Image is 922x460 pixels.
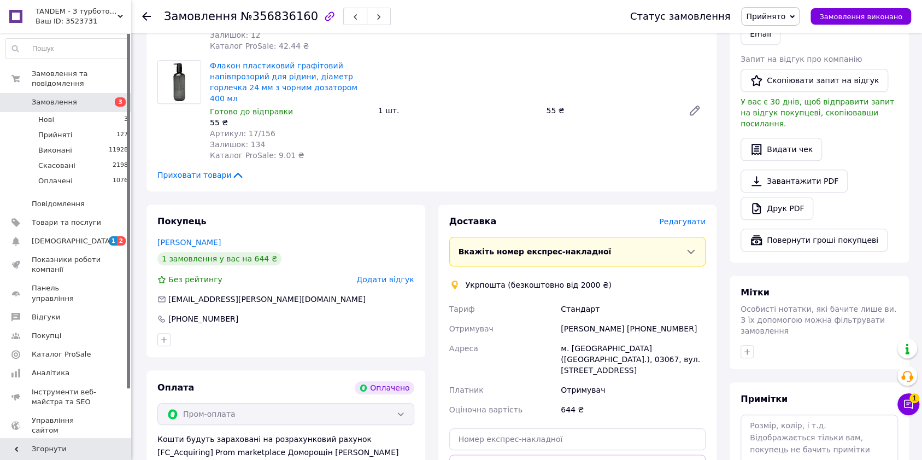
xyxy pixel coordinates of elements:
input: Номер експрес-накладної [449,428,706,450]
div: Стандарт [559,299,708,319]
span: [EMAIL_ADDRESS][PERSON_NAME][DOMAIN_NAME] [168,295,366,304]
span: Замовлення та повідомлення [32,69,131,89]
button: Скопіювати запит на відгук [741,69,888,92]
span: Показники роботи компанії [32,255,101,275]
span: Приховати товари [157,170,244,180]
span: Замовлення [32,97,77,107]
span: Без рейтингу [168,275,222,284]
span: [DEMOGRAPHIC_DATA] [32,236,113,246]
span: Каталог ProSale [32,350,91,359]
span: Платник [449,386,484,394]
span: 1076 [113,176,128,186]
span: 2198 [113,161,128,171]
div: Повернутися назад [142,11,151,22]
span: Виконані [38,145,72,155]
span: Прийняті [38,130,72,140]
span: Прийнято [746,12,785,21]
span: Аналітика [32,368,69,378]
span: Каталог ProSale: 9.01 ₴ [210,151,304,160]
span: Відгуки [32,312,60,322]
span: Повідомлення [32,199,85,209]
div: 55 ₴ [210,117,369,128]
span: Управління сайтом [32,416,101,435]
span: 1 [909,392,919,401]
span: 2 [117,236,126,246]
span: Замовлення [164,10,237,23]
span: TANDEM - З турботою про Вас та ваших клієнтів [36,7,118,16]
span: 3 [115,97,126,107]
div: Оплачено [355,381,414,394]
span: Отримувач [449,324,494,333]
span: 1 [109,236,118,246]
span: Оплата [157,382,194,393]
a: [PERSON_NAME] [157,238,221,247]
span: Залишок: 134 [210,140,265,149]
span: Примітки [741,394,788,404]
span: Каталог ProSale: 42.44 ₴ [210,42,309,50]
span: Скасовані [38,161,75,171]
img: Флакон пластиковий графітовий напівпрозорий для рідини, діаметр горлечка 24 мм з чорним дозатором... [158,61,201,103]
div: 644 ₴ [559,400,708,420]
span: Нові [38,115,54,125]
span: Редагувати [659,217,706,226]
span: Панель управління [32,283,101,303]
span: 11928 [109,145,128,155]
button: Email [741,23,780,45]
button: Чат з покупцем1 [897,393,919,415]
a: Друк PDF [741,197,813,220]
span: Адреса [449,344,478,353]
span: Оціночна вартість [449,405,522,414]
input: Пошук [6,39,128,59]
span: Готово до відправки [210,107,293,116]
span: Інструменти веб-майстра та SEO [32,387,101,407]
span: 3 [124,115,128,125]
div: [PHONE_NUMBER] [167,313,239,324]
div: м. [GEOGRAPHIC_DATA] ([GEOGRAPHIC_DATA].), 03067, вул. [STREET_ADDRESS] [559,339,708,380]
div: [PERSON_NAME] [PHONE_NUMBER] [559,319,708,339]
button: Повернути гроші покупцеві [741,229,888,252]
span: Покупець [157,216,207,226]
div: Отримувач [559,380,708,400]
span: Замовлення виконано [819,13,902,21]
button: Видати чек [741,138,822,161]
span: Тариф [449,305,475,313]
div: 1 замовлення у вас на 644 ₴ [157,252,281,265]
div: Ваш ID: 3523731 [36,16,131,26]
span: Оплачені [38,176,73,186]
div: Укрпошта (безкоштовно від 2000 ₴) [463,280,614,290]
span: Доставка [449,216,497,226]
span: Особисті нотатки, які бачите лише ви. З їх допомогою можна фільтрувати замовлення [741,305,896,335]
span: Запит на відгук про компанію [741,55,862,63]
span: Вкажіть номер експрес-накладної [459,247,612,256]
span: Залишок: 12 [210,31,260,39]
a: Редагувати [684,100,706,121]
div: 1 шт. [374,103,542,118]
a: Завантажити PDF [741,170,848,193]
a: Флакон пластиковий графітовий напівпрозорий для рідини, діаметр горлечка 24 мм з чорним дозатором... [210,61,357,103]
span: Артикул: 17/156 [210,129,275,138]
span: №356836160 [240,10,318,23]
span: 127 [116,130,128,140]
div: 55 ₴ [542,103,679,118]
span: Додати відгук [356,275,414,284]
span: Мітки [741,287,770,298]
button: Замовлення виконано [811,8,911,25]
div: Статус замовлення [630,11,731,22]
span: Покупці [32,331,61,341]
span: У вас є 30 днів, щоб відправити запит на відгук покупцеві, скопіювавши посилання. [741,97,894,128]
span: Товари та послуги [32,218,101,228]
